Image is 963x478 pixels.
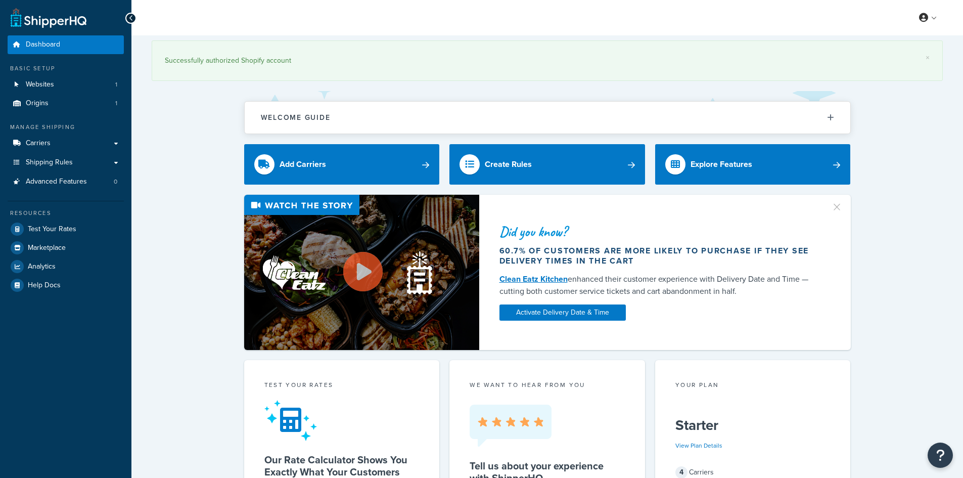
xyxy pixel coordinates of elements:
div: Successfully authorized Shopify account [165,54,930,68]
a: Test Your Rates [8,220,124,238]
span: Carriers [26,139,51,148]
a: Analytics [8,257,124,276]
div: Add Carriers [280,157,326,171]
div: Test your rates [264,380,420,392]
div: Create Rules [485,157,532,171]
div: Basic Setup [8,64,124,73]
a: Origins1 [8,94,124,113]
button: Welcome Guide [245,102,850,134]
p: we want to hear from you [470,380,625,389]
span: Origins [26,99,49,108]
a: Websites1 [8,75,124,94]
a: Explore Features [655,144,851,185]
div: Did you know? [499,225,819,239]
a: Clean Eatz Kitchen [499,273,568,285]
span: 0 [114,178,117,186]
span: Shipping Rules [26,158,73,167]
a: View Plan Details [675,441,722,450]
div: enhanced their customer experience with Delivery Date and Time — cutting both customer service ti... [499,273,819,297]
div: Manage Shipping [8,123,124,132]
a: Dashboard [8,35,124,54]
button: Open Resource Center [928,443,953,468]
a: Create Rules [449,144,645,185]
span: Help Docs [28,281,61,290]
li: Advanced Features [8,172,124,191]
span: Websites [26,80,54,89]
h5: Starter [675,417,831,433]
div: Your Plan [675,380,831,392]
a: Add Carriers [244,144,440,185]
a: Shipping Rules [8,153,124,172]
span: Dashboard [26,40,60,49]
a: Carriers [8,134,124,153]
a: × [926,54,930,62]
span: Advanced Features [26,178,87,186]
img: Video thumbnail [244,195,479,350]
span: 1 [115,99,117,108]
a: Help Docs [8,276,124,294]
span: Marketplace [28,244,66,252]
span: 1 [115,80,117,89]
div: 60.7% of customers are more likely to purchase if they see delivery times in the cart [499,246,819,266]
li: Websites [8,75,124,94]
a: Marketplace [8,239,124,257]
li: Origins [8,94,124,113]
h2: Welcome Guide [261,114,331,121]
div: Resources [8,209,124,218]
a: Advanced Features0 [8,172,124,191]
span: Test Your Rates [28,225,76,234]
span: Analytics [28,263,56,271]
div: Explore Features [691,157,752,171]
a: Activate Delivery Date & Time [499,305,626,321]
